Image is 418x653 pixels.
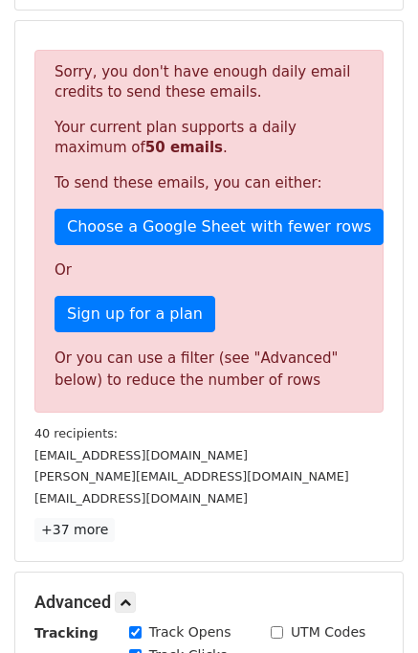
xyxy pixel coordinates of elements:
[55,296,215,332] a: Sign up for a plan
[34,491,248,506] small: [EMAIL_ADDRESS][DOMAIN_NAME]
[145,139,223,156] strong: 50 emails
[34,469,349,484] small: [PERSON_NAME][EMAIL_ADDRESS][DOMAIN_NAME]
[55,62,363,102] p: Sorry, you don't have enough daily email credits to send these emails.
[55,173,363,193] p: To send these emails, you can either:
[149,622,231,642] label: Track Opens
[55,260,363,281] p: Or
[34,625,99,641] strong: Tracking
[34,518,115,542] a: +37 more
[34,592,384,613] h5: Advanced
[34,426,118,440] small: 40 recipients:
[55,209,384,245] a: Choose a Google Sheet with fewer rows
[34,448,248,462] small: [EMAIL_ADDRESS][DOMAIN_NAME]
[322,561,418,653] iframe: Chat Widget
[291,622,365,642] label: UTM Codes
[55,348,363,391] div: Or you can use a filter (see "Advanced" below) to reduce the number of rows
[55,118,363,158] p: Your current plan supports a daily maximum of .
